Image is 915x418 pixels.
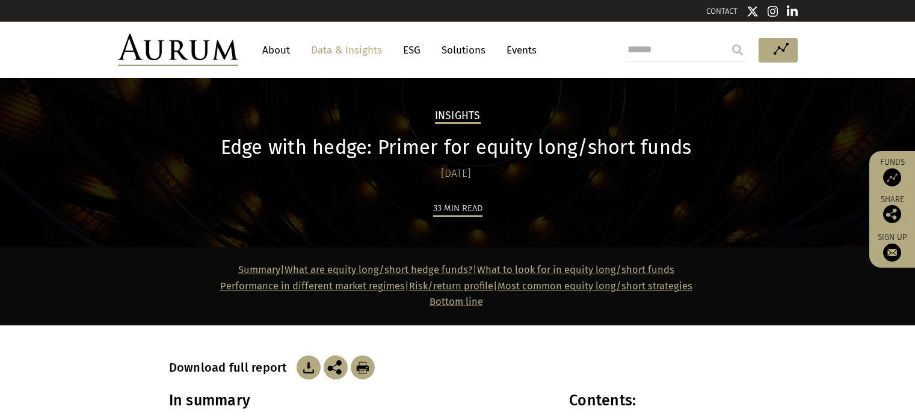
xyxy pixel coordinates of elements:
[285,264,473,275] a: What are equity long/short hedge funds?
[747,5,759,17] img: Twitter icon
[875,157,909,186] a: Funds
[498,280,692,292] a: Most common equity long/short strategies
[430,296,483,307] a: Bottom line
[169,165,744,182] div: [DATE]
[324,355,348,380] img: Share this post
[297,355,321,380] img: Download Article
[435,109,481,124] h2: Insights
[220,280,405,292] a: Performance in different market regimes
[883,244,901,262] img: Sign up to our newsletter
[477,264,674,275] a: What to look for in equity long/short funds
[436,39,491,61] a: Solutions
[501,39,537,61] a: Events
[305,39,388,61] a: Data & Insights
[706,7,738,16] a: CONTACT
[169,360,294,375] h3: Download full report
[883,205,901,223] img: Share this post
[220,264,692,307] strong: | | | |
[875,232,909,262] a: Sign up
[397,39,427,61] a: ESG
[238,264,280,275] a: Summary
[883,168,901,186] img: Access Funds
[256,39,296,61] a: About
[351,355,375,380] img: Download Article
[726,38,750,62] input: Submit
[433,201,482,217] div: 33 min read
[787,5,798,17] img: Linkedin icon
[768,5,778,17] img: Instagram icon
[169,392,543,410] h3: In summary
[569,392,743,410] h3: Contents:
[118,34,238,66] img: Aurum
[169,136,744,159] h1: Edge with hedge: Primer for equity long/short funds
[875,195,909,223] div: Share
[409,280,493,292] a: Risk/return profile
